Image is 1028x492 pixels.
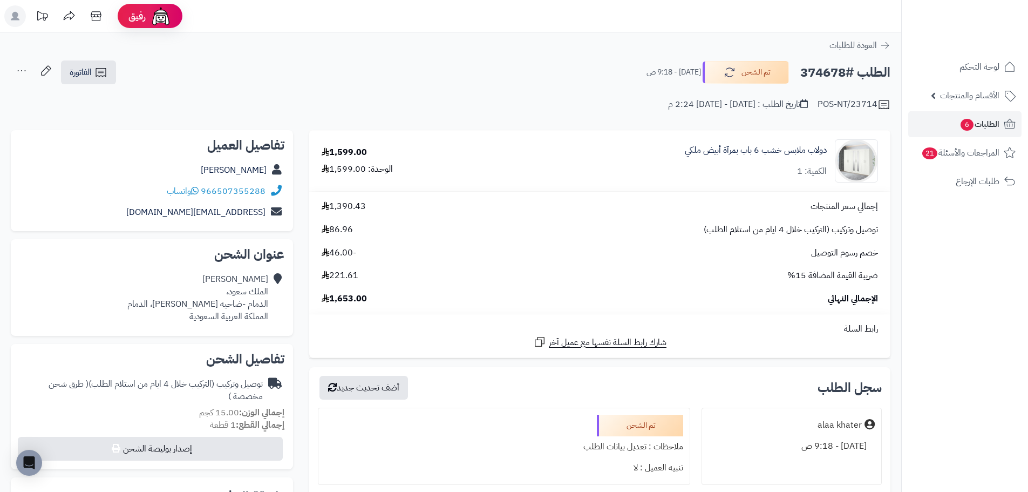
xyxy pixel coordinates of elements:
[818,419,862,432] div: alaa khater
[956,174,999,189] span: طلبات الإرجاع
[961,119,973,131] span: 6
[322,247,356,259] span: -46.00
[150,5,172,27] img: ai-face.png
[709,436,875,457] div: [DATE] - 9:18 ص
[325,457,683,478] div: تنبيه العميل : لا
[828,293,878,305] span: الإجمالي النهائي
[908,54,1022,80] a: لوحة التحكم
[322,146,367,159] div: 1,599.00
[325,436,683,457] div: ملاحظات : تعديل بيانات الطلب
[70,66,92,79] span: الفاتورة
[61,60,116,84] a: الفاتورة
[210,419,284,432] small: 1 قطعة
[908,111,1022,137] a: الطلبات6
[322,163,393,176] div: الوحدة: 1,599.00
[127,273,268,322] div: [PERSON_NAME] الملك سعود، الدمام -ضاحيه [PERSON_NAME]، الدمام المملكة العربية السعودية
[16,450,42,476] div: Open Intercom Messenger
[959,59,999,75] span: لوحة التحكم
[959,117,999,132] span: الطلبات
[787,269,878,282] span: ضريبة القيمة المضافة 15%
[236,419,284,432] strong: إجمالي القطع:
[811,247,878,259] span: خصم رسوم التوصيل
[704,224,878,236] span: توصيل وتركيب (التركيب خلال 4 ايام من استلام الطلب)
[199,406,284,419] small: 15.00 كجم
[818,381,882,394] h3: سجل الطلب
[646,67,701,78] small: [DATE] - 9:18 ص
[811,200,878,213] span: إجمالي سعر المنتجات
[322,224,353,236] span: 86.96
[703,61,789,84] button: تم الشحن
[239,406,284,419] strong: إجمالي الوزن:
[549,336,666,349] span: شارك رابط السلة نفسها مع عميل آخر
[829,39,877,52] span: العودة للطلبات
[835,139,877,183] img: 1733065410-1-90x90.jpg
[800,62,890,84] h2: الطلب #374678
[49,378,263,403] span: ( طرق شحن مخصصة )
[19,378,263,403] div: توصيل وتركيب (التركيب خلال 4 ايام من استلام الطلب)
[18,437,283,461] button: إصدار بوليصة الشحن
[922,147,937,159] span: 21
[818,98,890,111] div: POS-NT/23714
[201,164,267,177] a: [PERSON_NAME]
[128,10,146,23] span: رفيق
[908,169,1022,194] a: طلبات الإرجاع
[29,5,56,30] a: تحديثات المنصة
[201,185,265,198] a: 966507355288
[322,293,367,305] span: 1,653.00
[829,39,890,52] a: العودة للطلبات
[19,248,284,261] h2: عنوان الشحن
[314,323,886,335] div: رابط السلة
[533,335,666,349] a: شارك رابط السلة نفسها مع عميل آخر
[319,376,408,400] button: أضف تحديث جديد
[668,98,808,111] div: تاريخ الطلب : [DATE] - [DATE] 2:24 م
[322,200,366,213] span: 1,390.43
[19,139,284,152] h2: تفاصيل العميل
[126,206,265,219] a: [EMAIL_ADDRESS][DOMAIN_NAME]
[597,415,683,436] div: تم الشحن
[322,269,358,282] span: 221.61
[921,145,999,160] span: المراجعات والأسئلة
[167,185,199,198] a: واتساب
[685,144,827,157] a: دولاب ملابس خشب 6 باب بمرآة أبيض ملكي
[19,353,284,366] h2: تفاصيل الشحن
[940,88,999,103] span: الأقسام والمنتجات
[797,165,827,178] div: الكمية: 1
[908,140,1022,166] a: المراجعات والأسئلة21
